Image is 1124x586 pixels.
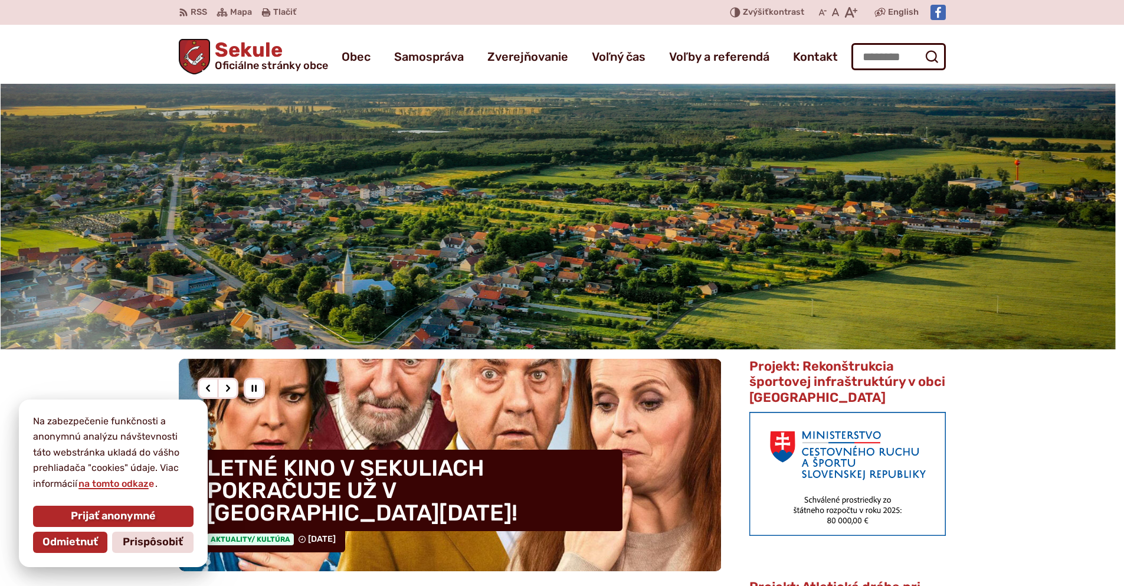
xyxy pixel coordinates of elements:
[198,378,219,399] div: Predošlý slajd
[210,40,328,71] h1: Sekule
[77,478,155,489] a: na tomto odkaze
[749,358,945,405] span: Projekt: Rekonštrukcia športovej infraštruktúry v obci [GEOGRAPHIC_DATA]
[123,536,183,549] span: Prispôsobiť
[207,533,294,545] span: Aktuality
[749,412,945,536] img: min-cras.png
[743,8,804,18] span: kontrast
[215,60,328,71] span: Oficiálne stránky obce
[33,532,107,553] button: Odmietnuť
[669,40,769,73] a: Voľby a referendá
[886,5,921,19] a: English
[179,359,722,571] a: LETNÉ KINO V SEKULIACH POKRAČUJE UŽ V [GEOGRAPHIC_DATA][DATE]! Aktuality/ Kultúra [DATE]
[179,39,211,74] img: Prejsť na domovskú stránku
[273,8,296,18] span: Tlačiť
[33,414,194,492] p: Na zabezpečenie funkčnosti a anonymnú analýzu návštevnosti táto webstránka ukladá do vášho prehli...
[198,450,622,531] h4: LETNÉ KINO V SEKULIACH POKRAČUJE UŽ V [GEOGRAPHIC_DATA][DATE]!
[592,40,645,73] a: Voľný čas
[394,40,464,73] a: Samospráva
[71,510,156,523] span: Prijať anonymné
[743,7,769,17] span: Zvýšiť
[308,534,336,544] span: [DATE]
[191,5,207,19] span: RSS
[179,359,722,571] div: 2 / 8
[33,506,194,527] button: Prijať anonymné
[112,532,194,553] button: Prispôsobiť
[930,5,946,20] img: Prejsť na Facebook stránku
[42,536,98,549] span: Odmietnuť
[888,5,919,19] span: English
[342,40,371,73] a: Obec
[487,40,568,73] a: Zverejňovanie
[244,378,265,399] div: Pozastaviť pohyb slajdera
[217,378,238,399] div: Nasledujúci slajd
[230,5,252,19] span: Mapa
[251,535,290,544] span: / Kultúra
[793,40,838,73] a: Kontakt
[179,39,329,74] a: Logo Sekule, prejsť na domovskú stránku.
